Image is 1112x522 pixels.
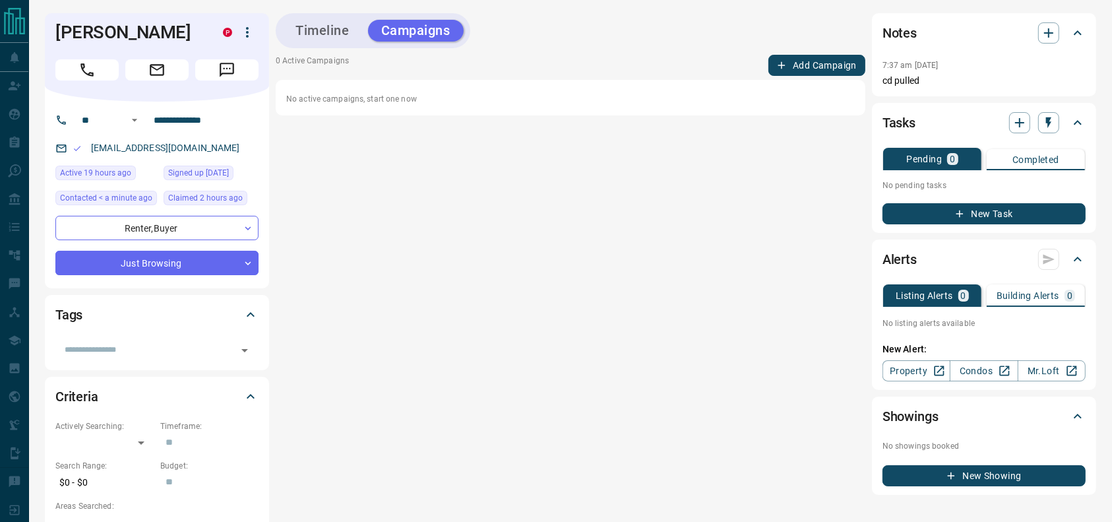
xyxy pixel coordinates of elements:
[882,74,1086,88] p: cd pulled
[55,191,157,209] div: Fri Aug 15 2025
[1012,155,1059,164] p: Completed
[882,401,1086,432] div: Showings
[60,166,131,179] span: Active 19 hours ago
[55,251,259,275] div: Just Browsing
[55,22,203,43] h1: [PERSON_NAME]
[55,420,154,432] p: Actively Searching:
[55,381,259,412] div: Criteria
[882,112,915,133] h2: Tasks
[882,244,1086,275] div: Alerts
[55,216,259,240] div: Renter , Buyer
[73,144,82,153] svg: Email Valid
[882,61,939,70] p: 7:37 am [DATE]
[882,406,939,427] h2: Showings
[368,20,464,42] button: Campaigns
[60,191,152,205] span: Contacted < a minute ago
[160,420,259,432] p: Timeframe:
[127,112,142,128] button: Open
[882,249,917,270] h2: Alerts
[882,22,917,44] h2: Notes
[286,93,855,105] p: No active campaigns, start one now
[276,55,349,76] p: 0 Active Campaigns
[882,440,1086,452] p: No showings booked
[882,465,1086,486] button: New Showing
[55,166,157,184] div: Thu Aug 14 2025
[882,343,1086,356] p: New Alert:
[55,472,154,494] p: $0 - $0
[164,166,259,184] div: Sun Mar 27 2022
[160,460,259,472] p: Budget:
[950,360,1018,381] a: Condos
[896,291,953,300] p: Listing Alerts
[997,291,1059,300] p: Building Alerts
[882,360,950,381] a: Property
[882,176,1086,195] p: No pending tasks
[91,143,240,153] a: [EMAIL_ADDRESS][DOMAIN_NAME]
[55,500,259,512] p: Areas Searched:
[168,166,229,179] span: Signed up [DATE]
[55,59,119,81] span: Call
[768,55,865,76] button: Add Campaign
[168,191,243,205] span: Claimed 2 hours ago
[1067,291,1072,300] p: 0
[950,154,955,164] p: 0
[882,107,1086,139] div: Tasks
[223,28,232,37] div: property.ca
[282,20,363,42] button: Timeline
[195,59,259,81] span: Message
[125,59,189,81] span: Email
[882,17,1086,49] div: Notes
[55,386,98,407] h2: Criteria
[1018,360,1086,381] a: Mr.Loft
[235,341,254,360] button: Open
[882,203,1086,224] button: New Task
[961,291,966,300] p: 0
[55,460,154,472] p: Search Range:
[55,299,259,331] div: Tags
[906,154,942,164] p: Pending
[882,317,1086,329] p: No listing alerts available
[55,304,82,325] h2: Tags
[164,191,259,209] div: Fri Aug 15 2025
